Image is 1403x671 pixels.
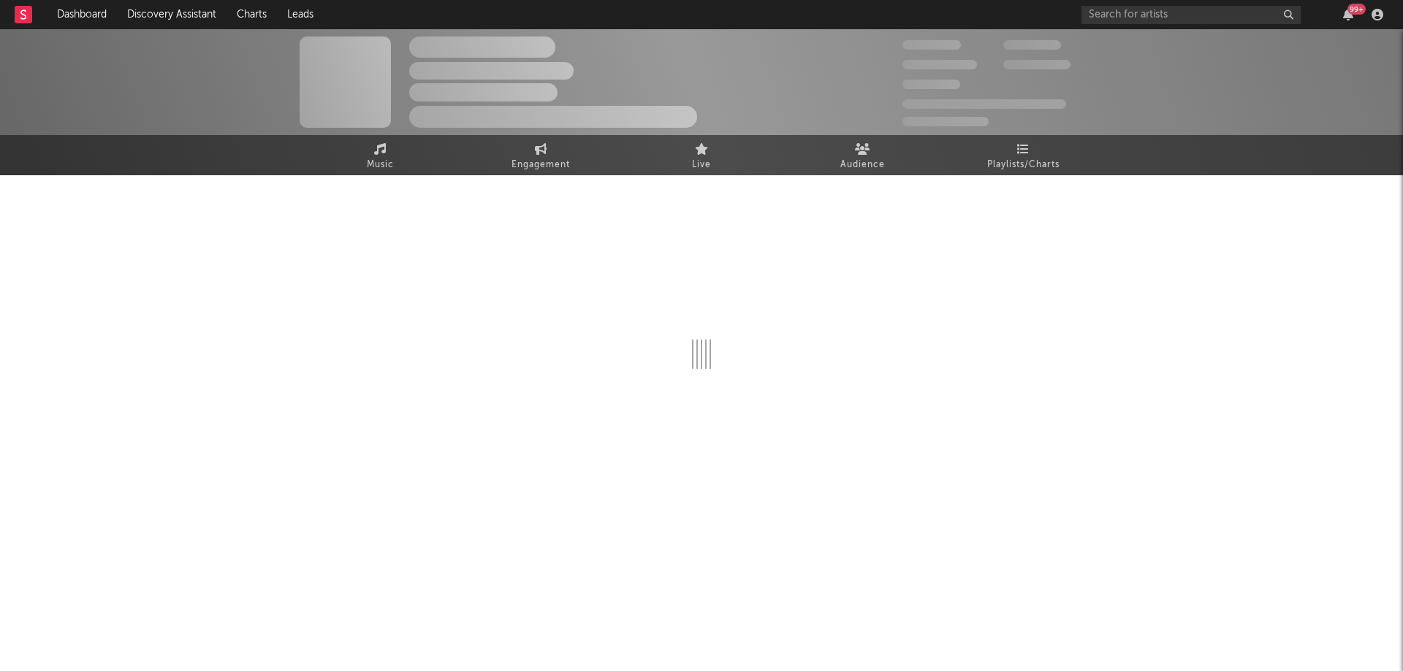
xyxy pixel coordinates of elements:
[902,99,1066,109] span: 50,000,000 Monthly Listeners
[1003,40,1061,50] span: 100,000
[840,156,885,174] span: Audience
[512,156,570,174] span: Engagement
[902,80,960,89] span: 100,000
[300,135,460,175] a: Music
[902,60,977,69] span: 50,000,000
[621,135,782,175] a: Live
[1003,60,1071,69] span: 1,000,000
[902,117,989,126] span: Jump Score: 85.0
[943,135,1103,175] a: Playlists/Charts
[460,135,621,175] a: Engagement
[782,135,943,175] a: Audience
[367,156,394,174] span: Music
[692,156,711,174] span: Live
[902,40,961,50] span: 300,000
[987,156,1060,174] span: Playlists/Charts
[1347,4,1366,15] div: 99 +
[1081,6,1301,24] input: Search for artists
[1343,9,1353,20] button: 99+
